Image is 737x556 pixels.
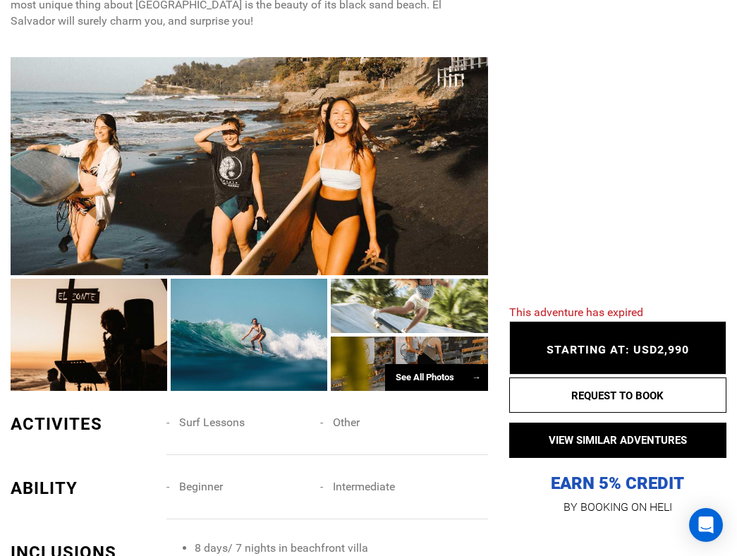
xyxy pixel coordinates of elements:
button: VIEW SIMILAR ADVENTURES [509,423,726,458]
p: EARN 5% CREDIT [509,332,726,495]
span: → [472,372,481,382]
button: REQUEST TO BOOK [509,377,726,413]
div: ABILITY [11,476,156,500]
span: Surf Lessons [179,416,245,429]
span: Beginner [179,480,223,493]
span: Intermediate [333,480,395,493]
div: Open Intercom Messenger [689,508,723,542]
div: See All Photos [385,364,488,392]
span: Other [333,416,360,429]
span: STARTING AT: USD2,990 [547,343,689,356]
span: This adventure has expired [509,306,643,319]
div: ACTIVITES [11,412,156,436]
p: BY BOOKING ON HELI [509,497,726,517]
